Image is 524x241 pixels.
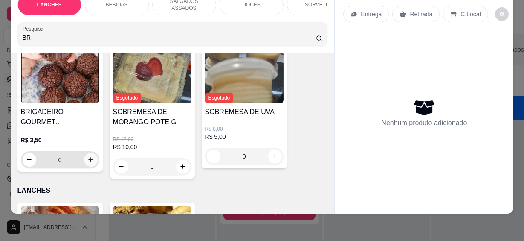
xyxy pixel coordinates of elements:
[205,93,234,103] span: Esgotado
[242,1,261,8] p: DOCES
[84,153,98,167] button: increase-product-quantity
[113,136,191,143] p: R$ 12,00
[21,50,99,103] img: product-image
[205,50,284,103] img: product-image
[21,136,99,144] p: R$ 3,50
[23,153,36,167] button: decrease-product-quantity
[23,33,316,42] input: Pesquisa
[205,107,284,117] h4: SOBREMESA DE UVA
[268,150,282,163] button: increase-product-quantity
[176,160,190,173] button: increase-product-quantity
[305,1,333,8] p: SORVETES
[113,50,191,103] img: product-image
[113,107,191,127] h4: SOBREMESA DE MORANGO POTE G
[410,10,432,18] p: Retirada
[495,7,509,21] button: decrease-product-quantity
[113,143,191,151] p: R$ 10,00
[17,185,328,196] p: LANCHES
[106,1,128,8] p: BEBIDAS
[23,25,46,32] label: Pesquisa
[21,107,99,127] h4: BRIGADEIRO GOURMET TRADICIONAL
[115,160,128,173] button: decrease-product-quantity
[361,10,382,18] p: Entrega
[205,126,284,132] p: R$ 8,00
[207,150,220,163] button: decrease-product-quantity
[113,93,142,103] span: Esgotado
[460,10,481,18] p: C.Local
[37,1,62,8] p: LANCHES
[381,118,467,128] p: Nenhum produto adicionado
[205,132,284,141] p: R$ 5,00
